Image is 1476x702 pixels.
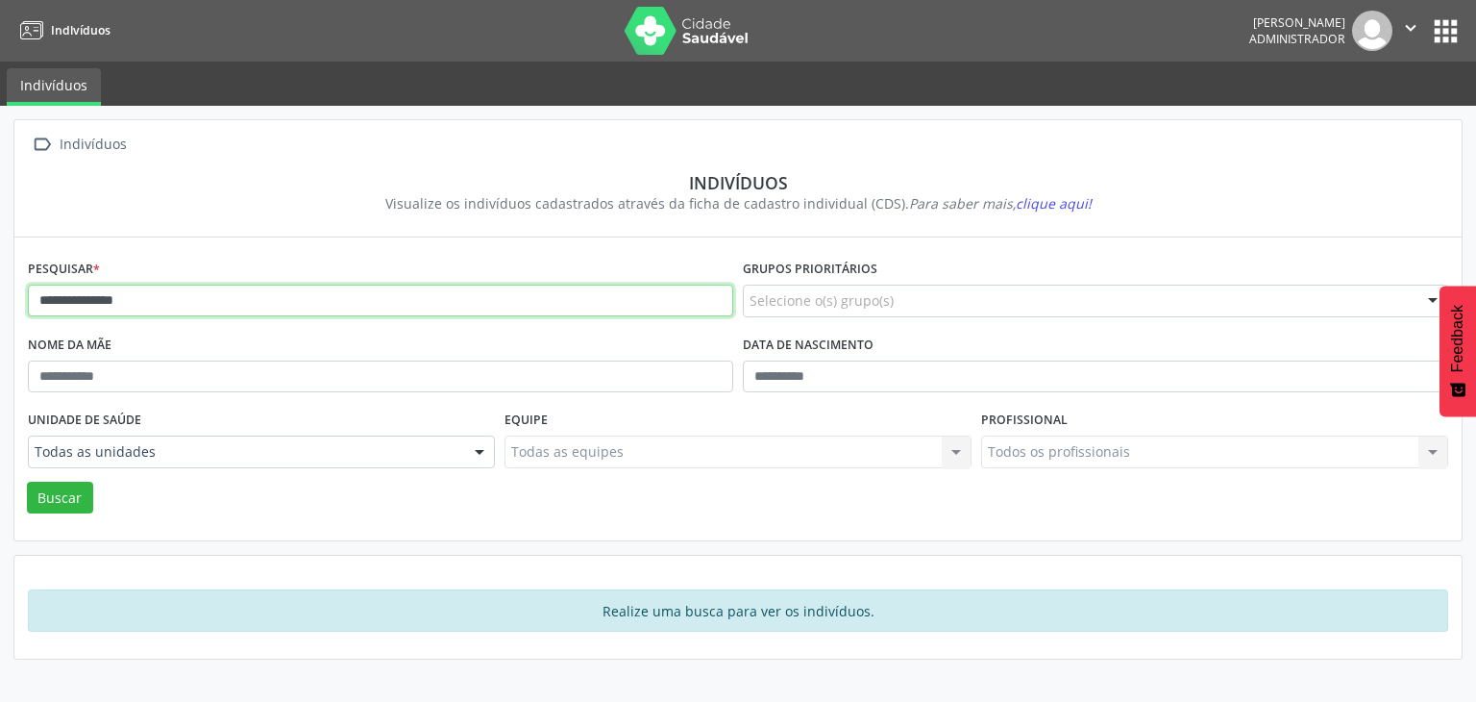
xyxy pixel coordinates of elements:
[56,131,130,159] div: Indivíduos
[1352,11,1392,51] img: img
[28,131,56,159] i: 
[1429,14,1463,48] button: apps
[41,172,1435,193] div: Indivíduos
[51,22,111,38] span: Indivíduos
[41,193,1435,213] div: Visualize os indivíduos cadastrados através da ficha de cadastro individual (CDS).
[750,290,894,311] span: Selecione o(s) grupo(s)
[981,406,1068,436] label: Profissional
[1016,194,1092,213] span: clique aqui!
[743,255,877,285] label: Grupos prioritários
[1439,286,1476,416] button: Feedback - Mostrar pesquisa
[504,406,548,436] label: Equipe
[1392,11,1429,51] button: 
[28,331,111,361] label: Nome da mãe
[7,68,101,106] a: Indivíduos
[28,131,130,159] a:  Indivíduos
[28,406,141,436] label: Unidade de saúde
[1249,31,1345,47] span: Administrador
[13,14,111,46] a: Indivíduos
[1400,17,1421,38] i: 
[27,482,93,514] button: Buscar
[1249,14,1345,31] div: [PERSON_NAME]
[35,442,455,462] span: Todas as unidades
[1449,305,1466,372] span: Feedback
[28,589,1448,632] div: Realize uma busca para ver os indivíduos.
[743,331,873,361] label: Data de nascimento
[909,194,1092,213] i: Para saber mais,
[28,255,100,285] label: Pesquisar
